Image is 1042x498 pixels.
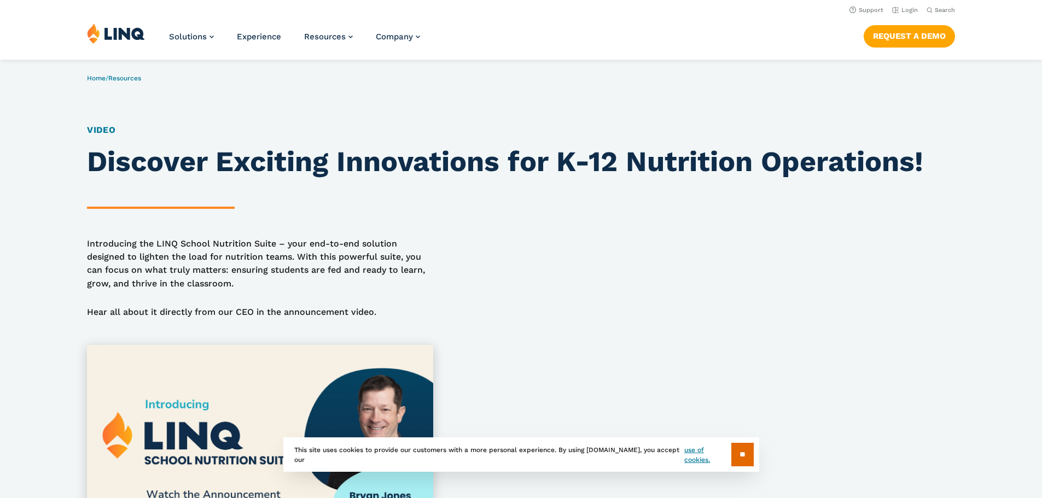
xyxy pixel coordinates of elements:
[892,7,918,14] a: Login
[376,32,420,42] a: Company
[927,6,955,14] button: Open Search Bar
[935,7,955,14] span: Search
[87,145,955,178] h1: Discover Exciting Innovations for K-12 Nutrition Operations!
[304,32,353,42] a: Resources
[283,437,759,472] div: This site uses cookies to provide our customers with a more personal experience. By using [DOMAIN...
[849,7,883,14] a: Support
[864,23,955,47] nav: Button Navigation
[87,125,116,135] a: Video
[304,32,346,42] span: Resources
[864,25,955,47] a: Request a Demo
[108,74,141,82] a: Resources
[87,74,141,82] span: /
[169,32,207,42] span: Solutions
[87,74,106,82] a: Home
[87,23,145,44] img: LINQ | K‑12 Software
[376,32,413,42] span: Company
[237,32,281,42] a: Experience
[87,237,434,290] p: Introducing the LINQ School Nutrition Suite – your end-to-end solution designed to lighten the lo...
[169,32,214,42] a: Solutions
[87,306,434,319] p: Hear all about it directly from our CEO in the announcement video.
[684,445,731,465] a: use of cookies.
[169,23,420,59] nav: Primary Navigation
